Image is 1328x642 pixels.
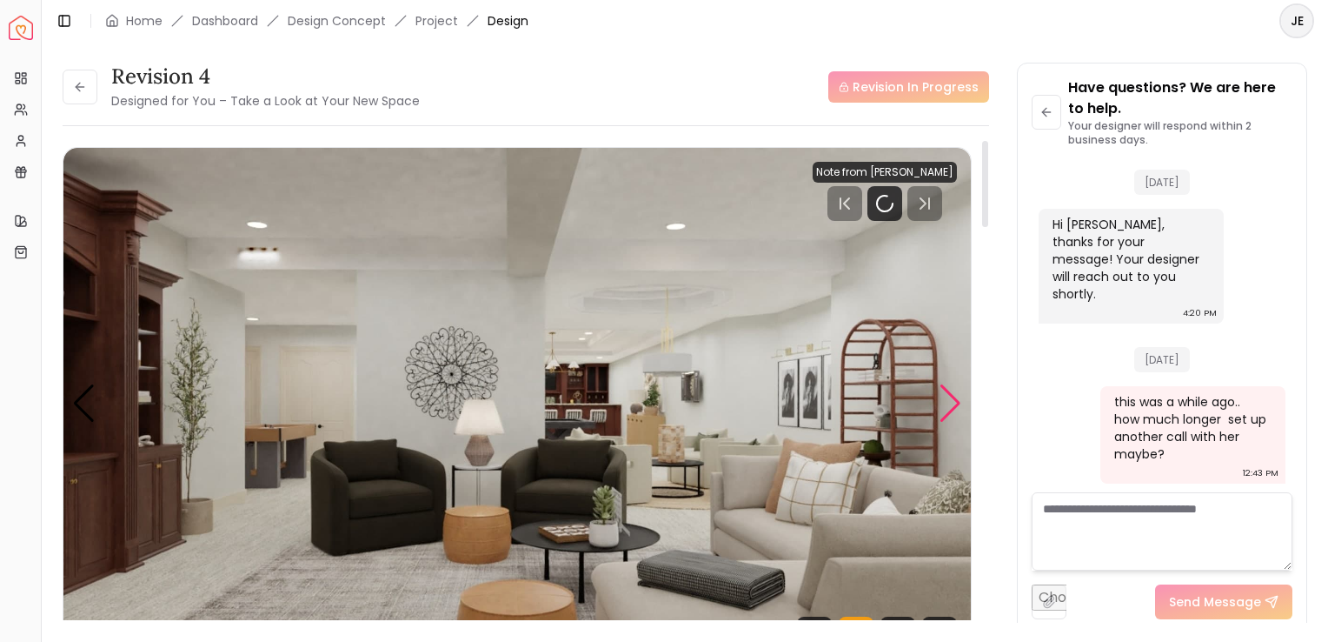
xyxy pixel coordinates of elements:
div: 12:43 PM [1243,465,1278,482]
div: Note from [PERSON_NAME] [813,162,957,183]
p: Have questions? We are here to help. [1068,77,1292,119]
small: Designed for You – Take a Look at Your New Space [111,92,420,110]
p: Your designer will respond within 2 business days. [1068,119,1292,147]
span: JE [1281,5,1312,37]
a: Spacejoy [9,16,33,40]
span: [DATE] [1134,347,1190,372]
div: this was a while ago.. how much longer set up another call with her maybe? [1114,393,1268,463]
li: Design Concept [288,12,386,30]
a: Home [126,12,163,30]
div: 4:20 PM [1183,304,1217,322]
a: Dashboard [192,12,258,30]
h3: Revision 4 [111,63,420,90]
span: [DATE] [1134,170,1190,195]
nav: breadcrumb [105,12,528,30]
div: Next slide [939,385,962,423]
a: Project [415,12,458,30]
div: Hi [PERSON_NAME], thanks for your message! Your designer will reach out to you shortly. [1052,216,1206,303]
button: JE [1279,3,1314,38]
img: Spacejoy Logo [9,16,33,40]
span: Design [488,12,528,30]
div: Previous slide [72,385,96,423]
